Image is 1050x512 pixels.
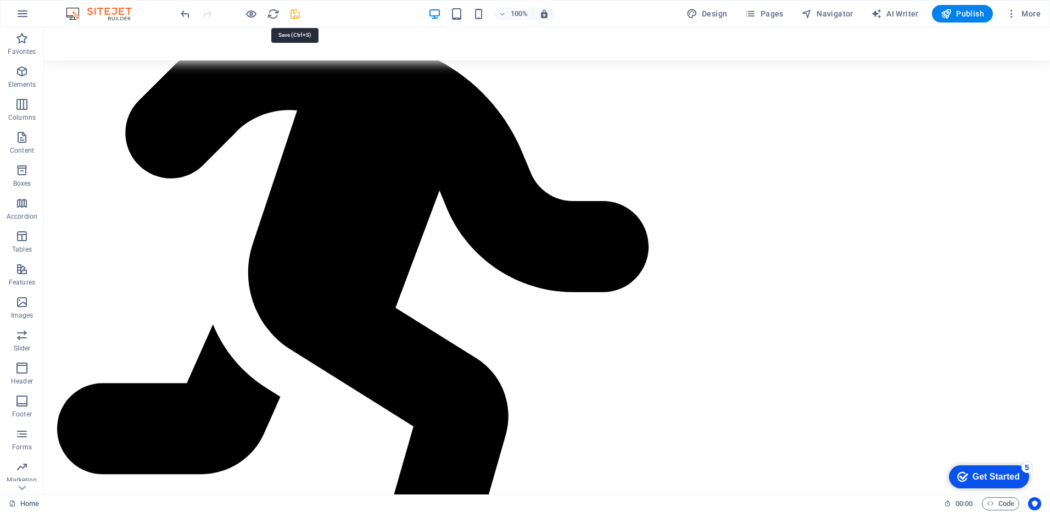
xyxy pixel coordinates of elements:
[740,5,787,23] button: Pages
[10,146,34,155] p: Content
[178,7,192,20] button: undo
[682,5,732,23] div: Design (Ctrl+Alt+Y)
[8,113,36,122] p: Columns
[9,497,39,510] a: Click to cancel selection. Double-click to open Pages
[63,7,146,20] img: Editor Logo
[1028,497,1041,510] button: Usercentrics
[963,499,965,508] span: :
[867,5,923,23] button: AI Writer
[871,8,919,19] span: AI Writer
[1006,8,1041,19] span: More
[987,497,1014,510] span: Code
[539,9,549,19] i: On resize automatically adjust zoom level to fit chosen device.
[982,497,1019,510] button: Code
[1002,5,1045,23] button: More
[79,2,90,13] div: 5
[14,344,31,353] p: Slider
[12,410,32,419] p: Footer
[932,5,993,23] button: Publish
[30,12,77,22] div: Get Started
[266,7,280,20] button: reload
[7,212,37,221] p: Accordion
[8,80,36,89] p: Elements
[13,179,31,188] p: Boxes
[179,8,192,20] i: Undo: Move elements (Ctrl+Z)
[6,5,86,29] div: Get Started 5 items remaining, 0% complete
[797,5,858,23] button: Navigator
[956,497,973,510] span: 00 00
[941,8,984,19] span: Publish
[12,443,32,452] p: Forms
[682,5,732,23] button: Design
[944,497,973,510] h6: Session time
[8,47,36,56] p: Favorites
[7,476,37,485] p: Marketing
[9,278,35,287] p: Features
[244,7,258,20] button: Click here to leave preview mode and continue editing
[494,7,533,20] button: 100%
[801,8,853,19] span: Navigator
[12,245,32,254] p: Tables
[11,377,33,386] p: Header
[686,8,728,19] span: Design
[511,7,528,20] h6: 100%
[288,7,301,20] button: save
[745,8,783,19] span: Pages
[11,311,33,320] p: Images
